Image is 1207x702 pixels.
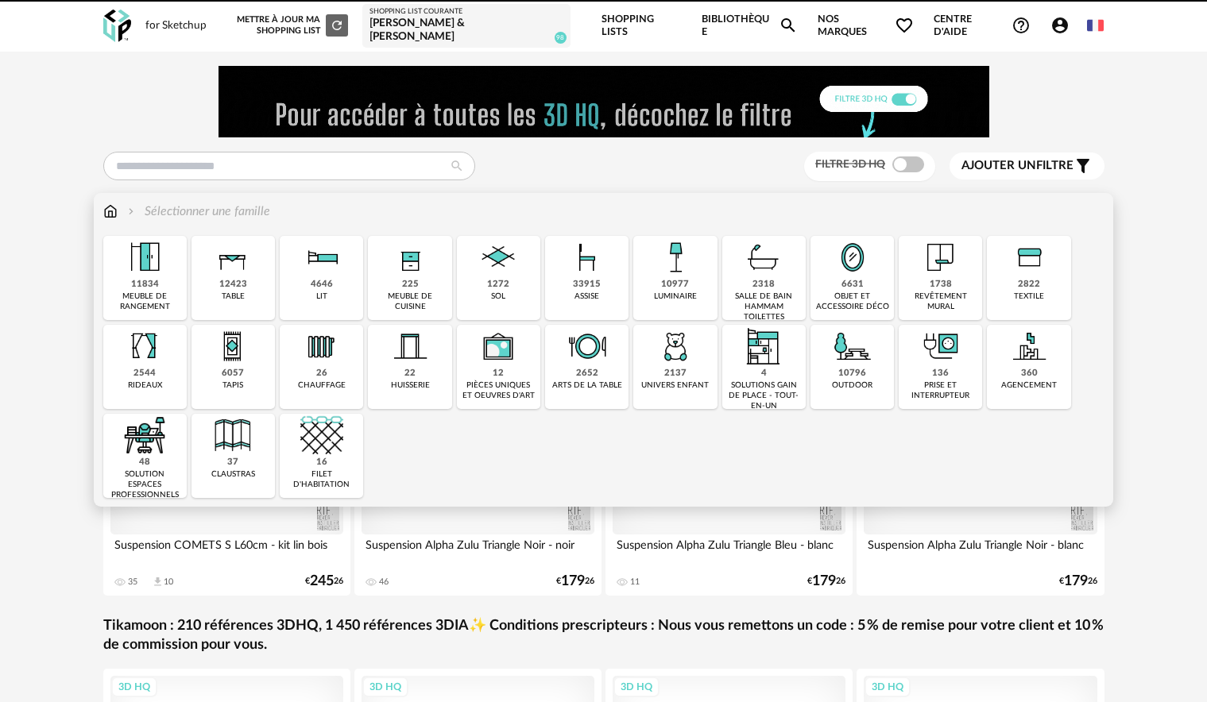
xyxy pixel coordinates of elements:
[369,7,563,17] div: Shopping List courante
[362,534,595,566] div: Suspension Alpha Zulu Triangle Noir - noir
[919,325,962,368] img: PriseInter.png
[211,325,254,368] img: Tapis.png
[103,202,118,221] img: svg+xml;base64,PHN2ZyB3aWR0aD0iMTYiIGhlaWdodD0iMTciIHZpZXdCb3g9IjAgMCAxNiAxNyIgZmlsbD0ibm9uZSIgeG...
[742,236,785,279] img: Salle%20de%20bain.png
[574,291,599,302] div: assise
[128,380,162,391] div: rideaux
[831,236,874,279] img: Miroir.png
[222,291,245,302] div: table
[661,279,689,291] div: 10977
[742,325,785,368] img: ToutEnUn.png
[123,325,166,368] img: Rideaux.png
[316,291,327,302] div: lit
[932,368,949,380] div: 136
[556,576,594,587] div: € 26
[222,380,243,391] div: tapis
[391,380,430,391] div: huisserie
[961,160,1036,172] span: Ajouter un
[895,16,914,35] span: Heart Outline icon
[576,368,598,380] div: 2652
[131,279,159,291] div: 11834
[145,19,207,33] div: for Sketchup
[815,291,889,312] div: objet et accessoire déco
[402,279,419,291] div: 225
[812,576,836,587] span: 179
[727,380,801,411] div: solutions gain de place - tout-en-un
[284,469,358,490] div: filet d'habitation
[316,457,327,469] div: 16
[573,279,601,291] div: 33915
[654,325,697,368] img: UniversEnfant.png
[310,576,334,587] span: 245
[389,236,431,279] img: Rangement.png
[1050,16,1070,35] span: Account Circle icon
[211,469,255,480] div: claustras
[477,325,520,368] img: UniqueOeuvre.png
[133,368,156,380] div: 2544
[300,325,343,368] img: Radiateur.png
[654,291,697,302] div: luminaire
[300,236,343,279] img: Literie.png
[630,577,640,588] div: 11
[1021,368,1038,380] div: 360
[227,457,238,469] div: 37
[110,534,344,566] div: Suspension COMETS S L60cm - kit lin bois
[234,14,348,37] div: Mettre à jour ma Shopping List
[752,279,775,291] div: 2318
[841,279,864,291] div: 6631
[903,291,977,312] div: revêtement mural
[1012,16,1031,35] span: Help Circle Outline icon
[832,380,872,391] div: outdoor
[1064,576,1088,587] span: 179
[566,325,609,368] img: ArtTable.png
[641,380,709,391] div: univers enfant
[211,414,254,457] img: Cloison.png
[369,17,563,44] div: [PERSON_NAME] & [PERSON_NAME]
[727,291,801,322] div: salle de bain hammam toilettes
[219,279,247,291] div: 12423
[487,279,509,291] div: 1272
[1001,380,1057,391] div: agencement
[934,13,1030,39] span: Centre d'aideHelp Circle Outline icon
[919,236,962,279] img: Papier%20peint.png
[111,677,157,697] div: 3D HQ
[838,368,866,380] div: 10796
[462,380,536,401] div: pièces uniques et oeuvres d'art
[316,368,327,380] div: 26
[613,534,846,566] div: Suspension Alpha Zulu Triangle Bleu - blanc
[330,21,344,29] span: Refresh icon
[561,576,585,587] span: 179
[103,10,131,42] img: OXP
[865,677,911,697] div: 3D HQ
[108,469,182,500] div: solution espaces professionnels
[903,380,977,401] div: prise et interrupteur
[831,325,874,368] img: Outdoor.png
[1050,16,1077,35] span: Account Circle icon
[305,576,343,587] div: € 26
[152,576,164,588] span: Download icon
[219,66,989,137] img: FILTRE%20HQ%20NEW_V1%20(4).gif
[664,368,687,380] div: 2137
[128,577,137,588] div: 35
[300,414,343,457] img: filet.png
[491,291,505,302] div: sol
[311,279,333,291] div: 4646
[566,236,609,279] img: Assise.png
[369,7,563,44] a: Shopping List courante [PERSON_NAME] & [PERSON_NAME] 98
[1014,291,1044,302] div: textile
[362,677,408,697] div: 3D HQ
[123,236,166,279] img: Meuble%20de%20rangement.png
[1018,279,1040,291] div: 2822
[654,236,697,279] img: Luminaire.png
[493,368,504,380] div: 12
[123,414,166,457] img: espace-de-travail.png
[613,677,660,697] div: 3D HQ
[1087,17,1104,34] img: fr
[477,236,520,279] img: Sol.png
[298,380,346,391] div: chauffage
[815,159,885,170] span: Filtre 3D HQ
[1074,156,1093,175] span: Filter icon
[950,152,1104,179] button: Ajouter unfiltre Filter icon
[125,202,270,221] div: Sélectionner une famille
[373,291,447,312] div: meuble de cuisine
